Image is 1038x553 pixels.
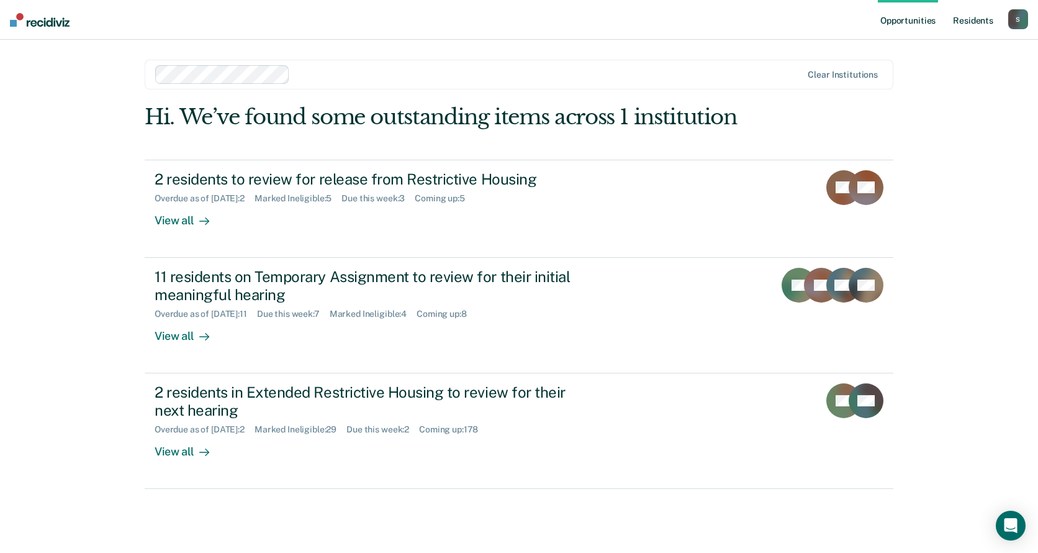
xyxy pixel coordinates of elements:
[155,309,257,319] div: Overdue as of [DATE] : 11
[341,193,415,204] div: Due this week : 3
[257,309,330,319] div: Due this week : 7
[145,258,893,373] a: 11 residents on Temporary Assignment to review for their initial meaningful hearingOverdue as of ...
[155,319,224,343] div: View all
[255,424,346,435] div: Marked Ineligible : 29
[155,193,255,204] div: Overdue as of [DATE] : 2
[155,268,590,304] div: 11 residents on Temporary Assignment to review for their initial meaningful hearing
[145,160,893,258] a: 2 residents to review for release from Restrictive HousingOverdue as of [DATE]:2Marked Ineligible...
[330,309,417,319] div: Marked Ineligible : 4
[346,424,419,435] div: Due this week : 2
[155,434,224,459] div: View all
[419,424,488,435] div: Coming up : 178
[145,104,744,130] div: Hi. We’ve found some outstanding items across 1 institution
[255,193,341,204] div: Marked Ineligible : 5
[155,383,590,419] div: 2 residents in Extended Restrictive Housing to review for their next hearing
[155,170,590,188] div: 2 residents to review for release from Restrictive Housing
[10,13,70,27] img: Recidiviz
[996,511,1026,541] div: Open Intercom Messenger
[808,70,878,80] div: Clear institutions
[415,193,475,204] div: Coming up : 5
[417,309,477,319] div: Coming up : 8
[155,203,224,227] div: View all
[145,373,893,489] a: 2 residents in Extended Restrictive Housing to review for their next hearingOverdue as of [DATE]:...
[1008,9,1028,29] button: S
[155,424,255,435] div: Overdue as of [DATE] : 2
